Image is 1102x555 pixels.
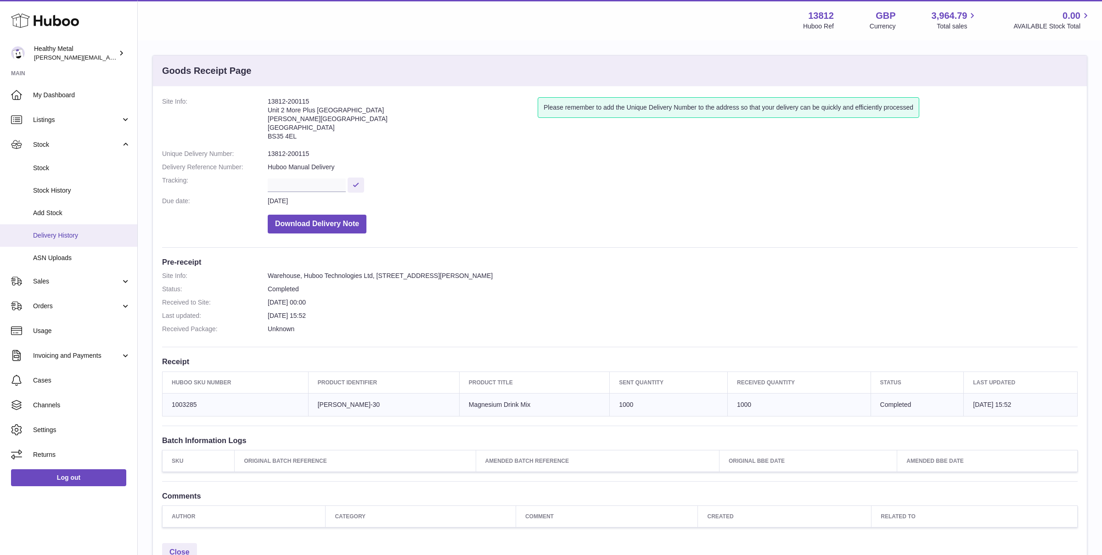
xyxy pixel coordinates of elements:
[516,506,698,527] th: Comment
[162,298,268,307] dt: Received to Site:
[932,10,978,31] a: 3,964.79 Total sales
[268,285,1078,294] dd: Completed
[33,376,130,385] span: Cases
[308,372,459,393] th: Product Identifier
[33,209,130,217] span: Add Stock
[308,393,459,416] td: [PERSON_NAME]-30
[268,272,1078,280] dd: Warehouse, Huboo Technologies Ltd, [STREET_ADDRESS][PERSON_NAME]
[162,97,268,145] dt: Site Info:
[163,506,326,527] th: Author
[162,150,268,158] dt: Unique Delivery Number:
[33,426,130,434] span: Settings
[235,450,476,472] th: Original Batch Reference
[33,277,121,286] span: Sales
[459,393,610,416] td: Magnesium Drink Mix
[897,450,1078,472] th: Amended BBE Date
[162,285,268,294] dt: Status:
[459,372,610,393] th: Product title
[476,450,719,472] th: Amended Batch Reference
[11,46,25,60] img: jose@healthy-metal.com
[33,254,130,262] span: ASN Uploads
[1013,22,1091,31] span: AVAILABLE Stock Total
[803,22,834,31] div: Huboo Ref
[33,186,130,195] span: Stock History
[698,506,871,527] th: Created
[162,163,268,172] dt: Delivery Reference Number:
[268,163,1078,172] dd: Huboo Manual Delivery
[937,22,978,31] span: Total sales
[34,44,117,62] div: Healthy Metal
[268,325,1078,333] dd: Unknown
[538,97,919,118] div: Please remember to add the Unique Delivery Number to the address so that your delivery can be qui...
[33,401,130,410] span: Channels
[268,298,1078,307] dd: [DATE] 00:00
[163,372,309,393] th: Huboo SKU Number
[964,372,1078,393] th: Last updated
[268,97,538,145] address: 13812-200115 Unit 2 More Plus [GEOGRAPHIC_DATA] [PERSON_NAME][GEOGRAPHIC_DATA] [GEOGRAPHIC_DATA] ...
[163,393,309,416] td: 1003285
[728,393,871,416] td: 1000
[932,10,967,22] span: 3,964.79
[33,140,121,149] span: Stock
[268,215,366,233] button: Download Delivery Note
[34,54,184,61] span: [PERSON_NAME][EMAIL_ADDRESS][DOMAIN_NAME]
[162,435,1078,445] h3: Batch Information Logs
[268,197,1078,205] dd: [DATE]
[610,372,728,393] th: Sent Quantity
[1013,10,1091,31] a: 0.00 AVAILABLE Stock Total
[11,469,126,486] a: Log out
[162,197,268,205] dt: Due date:
[871,506,1078,527] th: Related to
[162,325,268,333] dt: Received Package:
[964,393,1078,416] td: [DATE] 15:52
[162,257,1078,267] h3: Pre-receipt
[808,10,834,22] strong: 13812
[871,393,964,416] td: Completed
[33,302,121,311] span: Orders
[870,22,896,31] div: Currency
[33,231,130,240] span: Delivery History
[33,450,130,459] span: Returns
[33,116,121,124] span: Listings
[162,65,252,77] h3: Goods Receipt Page
[1063,10,1080,22] span: 0.00
[162,176,268,192] dt: Tracking:
[163,450,235,472] th: SKU
[33,91,130,100] span: My Dashboard
[268,311,1078,320] dd: [DATE] 15:52
[719,450,897,472] th: Original BBE Date
[33,327,130,335] span: Usage
[610,393,728,416] td: 1000
[268,150,1078,158] dd: 13812-200115
[728,372,871,393] th: Received Quantity
[876,10,895,22] strong: GBP
[871,372,964,393] th: Status
[33,164,130,172] span: Stock
[162,356,1078,366] h3: Receipt
[162,491,1078,501] h3: Comments
[162,272,268,280] dt: Site Info:
[162,311,268,320] dt: Last updated:
[326,506,516,527] th: Category
[33,351,121,360] span: Invoicing and Payments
